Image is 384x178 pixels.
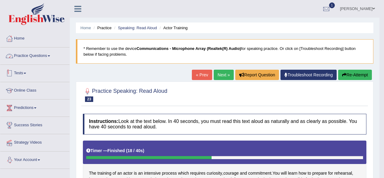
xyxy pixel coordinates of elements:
a: Predictions [0,99,70,115]
a: Speaking: Read Aloud [118,26,157,30]
span: Click to see word definition [123,170,133,176]
button: Re-Attempt [338,70,372,80]
span: Click to see word definition [281,170,287,176]
b: Communications - Microphone Array (Realtek(R) Audio) [137,46,241,51]
h2: Practice Speaking: Read Aloud [83,87,167,102]
span: Click to see word definition [113,170,116,176]
span: Click to see word definition [162,170,177,176]
span: Click to see word definition [308,170,311,176]
span: 1 [329,2,335,8]
a: Success Stories [0,117,70,132]
b: ( [126,148,127,153]
span: Click to see word definition [97,170,111,176]
blockquote: * Remember to use the device for speaking practice. Or click on [Troubleshoot Recording] button b... [76,39,373,64]
span: Click to see word definition [178,170,189,176]
a: Strategy Videos [0,134,70,149]
span: Click to see word definition [288,170,297,176]
span: Click to see word definition [223,170,239,176]
a: Tests [0,65,70,80]
button: Report Question [235,70,279,80]
span: Click to see word definition [138,170,143,176]
span: Click to see word definition [117,170,122,176]
b: 18 / 40s [127,148,143,153]
b: Instructions: [89,119,118,124]
a: Home [80,26,91,30]
h5: Timer — [86,148,144,153]
span: 23 [85,96,93,102]
a: Next » [214,70,234,80]
span: Click to see word definition [334,170,352,176]
span: Click to see word definition [207,170,222,176]
li: Actor Training [158,25,188,31]
span: Click to see word definition [248,170,271,176]
a: « Prev [192,70,212,80]
span: Click to see word definition [312,170,327,176]
span: Click to see word definition [134,170,137,176]
span: Click to see word definition [240,170,247,176]
a: Your Account [0,152,70,167]
a: Practice Questions [0,47,70,63]
a: Home [0,30,70,45]
b: ) [143,148,144,153]
a: Troubleshoot Recording [280,70,337,80]
h4: Look at the text below. In 40 seconds, you must read this text aloud as naturally and as clearly ... [83,114,366,134]
span: Click to see word definition [328,170,333,176]
li: Practice [92,25,111,31]
span: Click to see word definition [190,170,206,176]
span: Click to see word definition [273,170,280,176]
span: Click to see word definition [144,170,161,176]
b: Finished [107,148,125,153]
a: Online Class [0,82,70,97]
span: Click to see word definition [89,170,96,176]
span: Click to see word definition [299,170,307,176]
